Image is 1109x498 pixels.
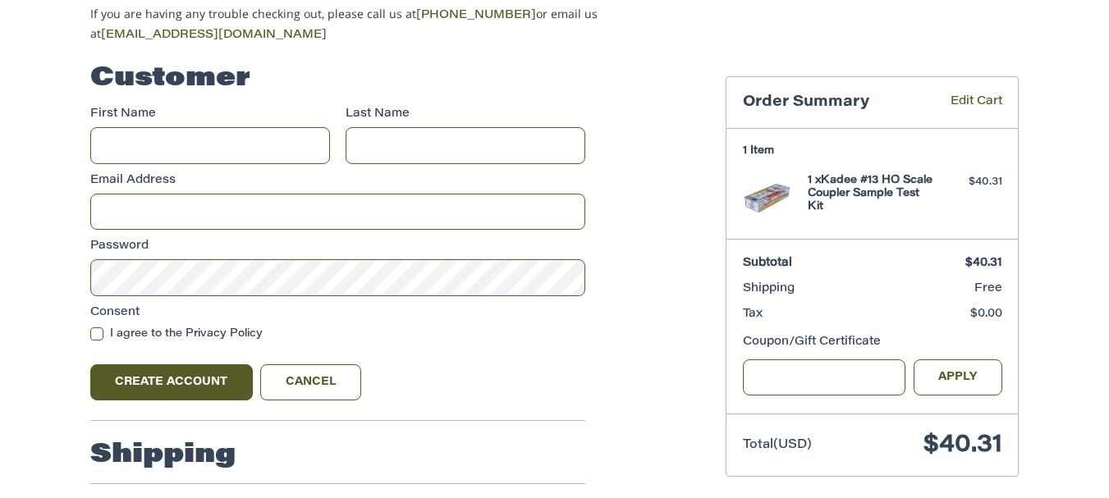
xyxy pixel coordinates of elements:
[90,439,236,472] h2: Shipping
[743,258,792,269] span: Subtotal
[90,327,585,340] label: I agree to the Privacy Policy
[346,106,585,123] label: Last Name
[974,283,1002,295] span: Free
[90,172,585,190] label: Email Address
[743,359,906,396] input: Gift Certificate or Coupon Code
[90,238,585,255] label: Password
[808,174,933,214] h4: 1 x Kadee #13 HO Scale Coupler Sample Test Kit
[970,308,1002,320] span: $0.00
[965,258,1002,269] span: $40.31
[743,94,927,112] h3: Order Summary
[90,5,649,44] p: If you are having any trouble checking out, please call us at or email us at
[937,174,1002,190] div: $40.31
[923,433,1002,458] span: $40.31
[260,364,361,400] a: Cancel
[743,308,763,320] span: Tax
[90,364,253,400] button: Create Account
[743,439,812,451] span: Total (USD)
[90,304,585,322] label: Consent
[743,144,1002,158] h3: 1 Item
[927,94,1002,112] a: Edit Cart
[743,283,795,295] span: Shipping
[914,359,1002,396] button: Apply
[743,334,1002,351] div: Coupon/Gift Certificate
[90,106,330,123] label: First Name
[416,10,536,21] a: [PHONE_NUMBER]
[101,30,327,41] a: [EMAIL_ADDRESS][DOMAIN_NAME]
[90,62,250,95] h2: Customer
